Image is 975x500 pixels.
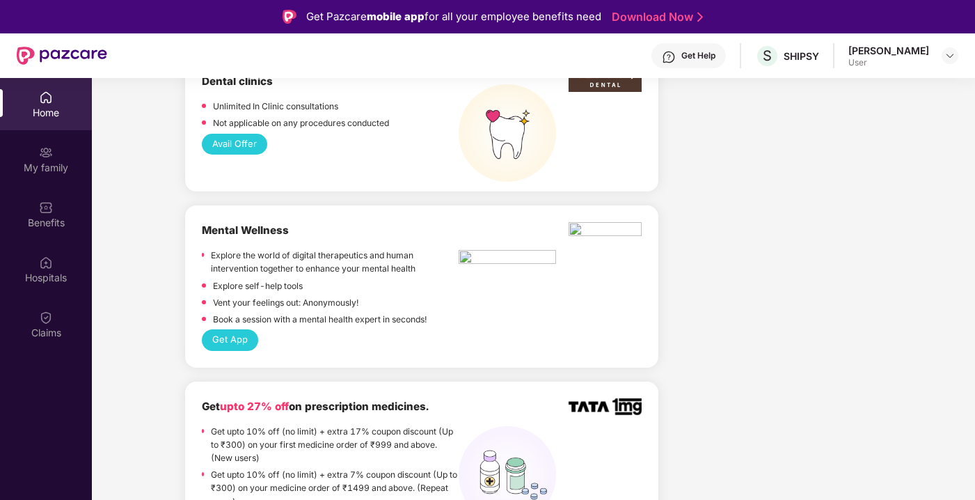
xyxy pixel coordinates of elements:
b: Mental Wellness [202,224,289,237]
img: Logo [283,10,296,24]
img: svg+xml;base64,PHN2ZyBpZD0iSG9tZSIgeG1sbnM9Imh0dHA6Ly93d3cudzMub3JnLzIwMDAvc3ZnIiB3aWR0aD0iMjAiIG... [39,91,53,104]
p: Explore self-help tools [213,279,303,292]
span: S [763,47,772,64]
p: Get upto 10% off (no limit) + extra 17% coupon discount (Up to ₹300) on your first medicine order... [211,425,459,465]
div: [PERSON_NAME] [848,44,929,57]
img: Editable_Primary%20Logo%20_%20~1-3@4x.png [569,222,642,240]
img: Stroke [697,10,703,24]
img: svg+xml;base64,PHN2ZyBpZD0iSG9zcGl0YWxzIiB4bWxucz0iaHR0cDovL3d3dy53My5vcmcvMjAwMC9zdmciIHdpZHRoPS... [39,256,53,269]
img: opd-02.png [459,250,556,268]
img: svg+xml;base64,PHN2ZyBpZD0iQ2xhaW0iIHhtbG5zPSJodHRwOi8vd3d3LnczLm9yZy8yMDAwL3N2ZyIgd2lkdGg9IjIwIi... [39,311,53,325]
img: TATA_1mg_Logo.png [569,398,642,415]
span: upto 27% off [220,400,289,413]
img: svg+xml;base64,PHN2ZyB3aWR0aD0iMjAiIGhlaWdodD0iMjAiIHZpZXdCb3g9IjAgMCAyMCAyMCIgZmlsbD0ibm9uZSIgeG... [39,146,53,159]
p: Unlimited In Clinic consultations [213,100,338,113]
div: SHIPSY [784,49,819,63]
p: Book a session with a mental health expert in seconds! [213,313,427,326]
div: Get Pazcare for all your employee benefits need [306,8,601,25]
strong: mobile app [367,10,425,23]
b: Get on prescription medicines. [202,400,429,413]
p: Not applicable on any procedures conducted [213,116,389,130]
p: Explore the world of digital therapeutics and human intervention together to enhance your mental ... [211,249,458,275]
div: User [848,57,929,68]
img: svg+xml;base64,PHN2ZyBpZD0iQmVuZWZpdHMiIHhtbG5zPSJodHRwOi8vd3d3LnczLm9yZy8yMDAwL3N2ZyIgd2lkdGg9Ij... [39,201,53,214]
a: Download Now [612,10,699,24]
button: Avail Offer [202,134,267,155]
img: New Pazcare Logo [17,47,107,65]
button: Get App [202,329,258,351]
p: Vent your feelings out: Anonymously! [213,296,359,309]
img: svg+xml;base64,PHN2ZyBpZD0iSGVscC0zMngzMiIgeG1sbnM9Imh0dHA6Ly93d3cudzMub3JnLzIwMDAvc3ZnIiB3aWR0aD... [662,50,676,64]
img: svg+xml;base64,PHN2ZyBpZD0iRHJvcGRvd24tMzJ4MzIiIHhtbG5zPSJodHRwOi8vd3d3LnczLm9yZy8yMDAwL3N2ZyIgd2... [944,50,956,61]
img: teeth%20high.png [459,84,556,182]
div: Get Help [681,50,715,61]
